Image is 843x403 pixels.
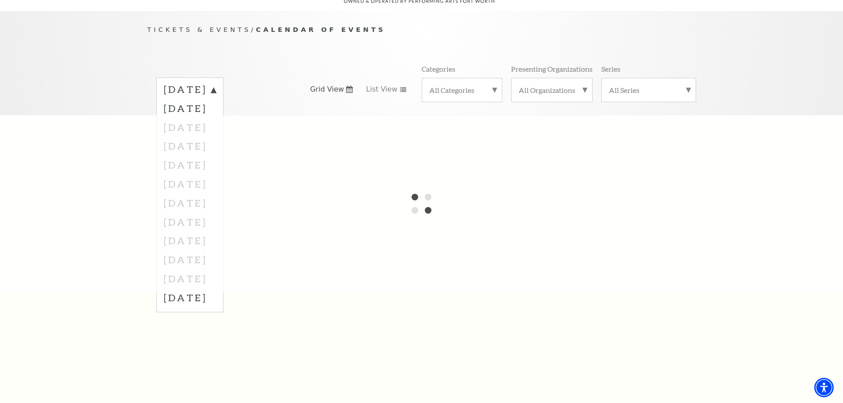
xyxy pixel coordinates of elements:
[310,84,344,94] span: Grid View
[147,26,251,33] span: Tickets & Events
[366,84,397,94] span: List View
[601,64,620,73] p: Series
[429,85,495,95] label: All Categories
[422,64,455,73] p: Categories
[147,24,696,35] p: /
[164,288,216,307] label: [DATE]
[511,64,593,73] p: Presenting Organizations
[256,26,385,33] span: Calendar of Events
[164,99,216,118] label: [DATE]
[519,85,585,95] label: All Organizations
[814,378,834,397] div: Accessibility Menu
[609,85,689,95] label: All Series
[164,83,216,99] label: [DATE]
